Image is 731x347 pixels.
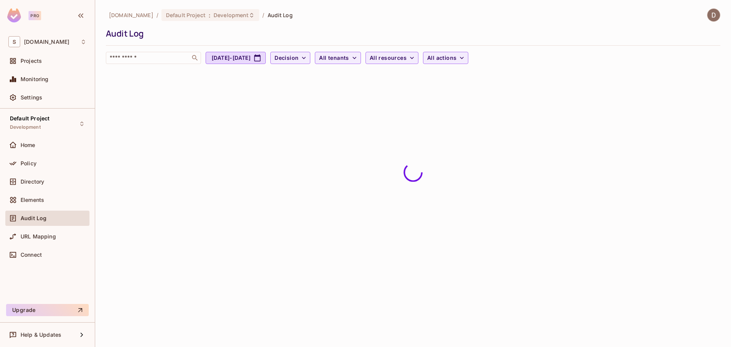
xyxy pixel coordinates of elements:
[21,215,46,221] span: Audit Log
[21,179,44,185] span: Directory
[21,58,42,64] span: Projects
[109,11,153,19] span: the active workspace
[10,124,41,130] span: Development
[7,8,21,22] img: SReyMgAAAABJRU5ErkJggg==
[268,11,293,19] span: Audit Log
[262,11,264,19] li: /
[208,12,211,18] span: :
[166,11,206,19] span: Default Project
[21,197,44,203] span: Elements
[206,52,266,64] button: [DATE]-[DATE]
[315,52,361,64] button: All tenants
[29,11,41,20] div: Pro
[156,11,158,19] li: /
[370,53,407,63] span: All resources
[707,9,720,21] img: Dat Nghiem Quoc
[275,53,298,63] span: Decision
[21,332,61,338] span: Help & Updates
[21,160,37,166] span: Policy
[21,142,35,148] span: Home
[21,94,42,101] span: Settings
[21,252,42,258] span: Connect
[270,52,310,64] button: Decision
[365,52,418,64] button: All resources
[6,304,89,316] button: Upgrade
[423,52,468,64] button: All actions
[21,76,49,82] span: Monitoring
[24,39,69,45] span: Workspace: savameta.com
[21,233,56,240] span: URL Mapping
[214,11,249,19] span: Development
[8,36,20,47] span: S
[319,53,349,63] span: All tenants
[427,53,456,63] span: All actions
[106,28,717,39] div: Audit Log
[10,115,49,122] span: Default Project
